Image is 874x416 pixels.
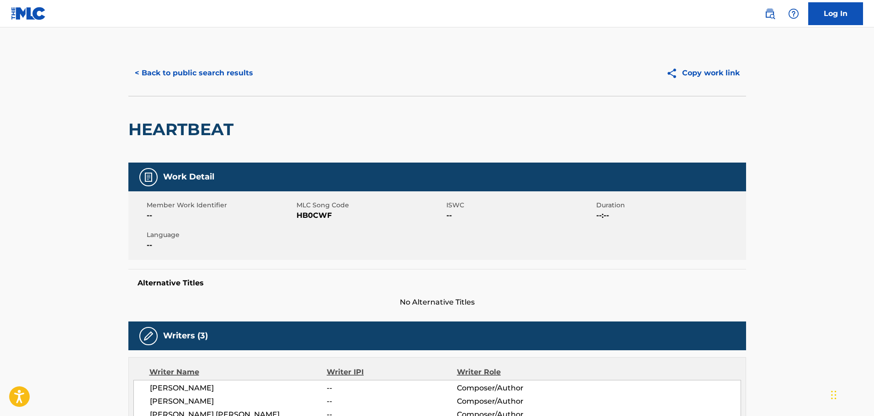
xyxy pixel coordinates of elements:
img: Writers [143,331,154,342]
img: Copy work link [666,68,682,79]
span: No Alternative Titles [128,297,746,308]
button: Copy work link [660,62,746,84]
div: Writer IPI [327,367,457,378]
span: HB0CWF [297,210,444,221]
div: Drag [831,381,837,409]
span: Composer/Author [457,383,575,394]
span: -- [327,383,456,394]
img: MLC Logo [11,7,46,20]
span: Composer/Author [457,396,575,407]
button: < Back to public search results [128,62,260,84]
h5: Alternative Titles [138,279,737,288]
img: help [788,8,799,19]
a: Log In [808,2,863,25]
span: -- [147,210,294,221]
a: Public Search [761,5,779,23]
img: Work Detail [143,172,154,183]
span: --:-- [596,210,744,221]
span: Language [147,230,294,240]
span: Duration [596,200,744,210]
iframe: Chat Widget [828,372,874,416]
span: -- [446,210,594,221]
span: MLC Song Code [297,200,444,210]
span: [PERSON_NAME] [150,383,327,394]
span: [PERSON_NAME] [150,396,327,407]
h2: HEARTBEAT [128,119,238,140]
div: Help [784,5,803,23]
h5: Writers (3) [163,331,208,341]
span: -- [147,240,294,251]
h5: Work Detail [163,172,214,182]
div: Writer Role [457,367,575,378]
span: Member Work Identifier [147,200,294,210]
div: Writer Name [149,367,327,378]
span: -- [327,396,456,407]
span: ISWC [446,200,594,210]
img: search [764,8,775,19]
